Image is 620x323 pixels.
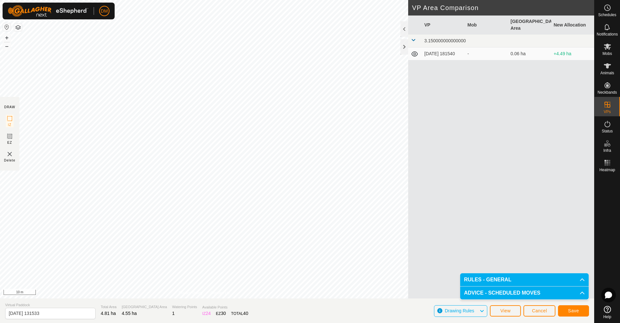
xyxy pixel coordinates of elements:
span: 30 [221,311,226,316]
a: Help [594,303,620,321]
p-accordion-header: RULES - GENERAL [460,273,589,286]
button: Cancel [523,305,555,317]
button: Map Layers [14,24,22,31]
p-accordion-header: ADVICE - SCHEDULED MOVES [460,287,589,299]
span: Delete [4,158,15,163]
span: RULES - GENERAL [464,277,512,282]
button: Reset Map [3,23,11,31]
span: View [500,308,511,313]
span: Infra [603,149,611,152]
span: ADVICE - SCHEDULED MOVES [464,290,540,296]
span: 4.81 ha [101,311,116,316]
img: Gallagher Logo [8,5,88,17]
span: 40 [243,311,248,316]
span: [GEOGRAPHIC_DATA] Area [122,304,167,310]
span: DM [101,8,108,15]
span: Cancel [532,308,547,313]
td: [DATE] 181540 [422,47,465,60]
span: Mobs [603,52,612,56]
h2: VP Area Comparison [412,4,594,12]
th: [GEOGRAPHIC_DATA] Area [508,16,551,35]
span: Help [603,315,611,319]
a: Contact Us [211,290,230,296]
div: IZ [202,310,211,317]
span: 24 [206,311,211,316]
div: EZ [216,310,226,317]
span: Total Area [101,304,117,310]
td: 0.06 ha [508,47,551,60]
th: VP [422,16,465,35]
span: Heatmap [599,168,615,172]
button: View [490,305,521,317]
span: Watering Points [172,304,197,310]
a: Privacy Policy [179,290,203,296]
span: Animals [600,71,614,75]
span: 4.55 ha [122,311,137,316]
button: + [3,34,11,42]
img: VP [6,150,14,158]
span: Available Points [202,305,248,310]
span: Neckbands [597,90,617,94]
th: Mob [465,16,508,35]
div: DRAW [4,105,15,109]
span: Notifications [597,32,618,36]
div: TOTAL [231,310,248,317]
span: VPs [604,110,611,114]
span: Virtual Paddock [5,302,96,308]
span: Save [568,308,579,313]
td: +4.49 ha [551,47,594,60]
button: – [3,42,11,50]
button: Save [558,305,589,317]
span: Status [602,129,613,133]
span: IZ [8,122,12,127]
span: Drawing Rules [445,308,474,313]
th: New Allocation [551,16,594,35]
div: - [468,50,506,57]
span: 3.150000000000000 [424,38,466,43]
span: EZ [7,140,12,145]
span: Schedules [598,13,616,17]
span: 1 [172,311,175,316]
